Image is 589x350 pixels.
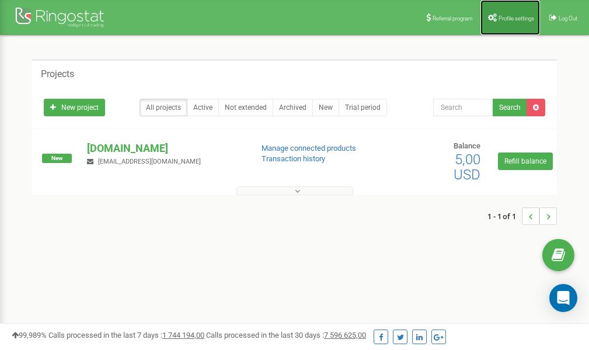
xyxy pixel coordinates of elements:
[262,154,325,163] a: Transaction history
[312,99,339,116] a: New
[324,331,366,339] u: 7 596 625,00
[339,99,387,116] a: Trial period
[218,99,273,116] a: Not extended
[433,99,493,116] input: Search
[273,99,313,116] a: Archived
[549,284,577,312] div: Open Intercom Messenger
[140,99,187,116] a: All projects
[559,15,577,22] span: Log Out
[42,154,72,163] span: New
[48,331,204,339] span: Calls processed in the last 7 days :
[487,196,557,237] nav: ...
[487,207,522,225] span: 1 - 1 of 1
[433,15,473,22] span: Referral program
[206,331,366,339] span: Calls processed in the last 30 days :
[41,69,74,79] h5: Projects
[498,153,553,170] a: Refill balance
[162,331,204,339] u: 1 744 194,00
[12,331,47,339] span: 99,989%
[493,99,527,116] button: Search
[98,158,201,165] span: [EMAIL_ADDRESS][DOMAIN_NAME]
[454,151,480,183] span: 5,00 USD
[87,141,242,156] p: [DOMAIN_NAME]
[44,99,105,116] a: New project
[262,144,356,153] a: Manage connected products
[454,141,480,150] span: Balance
[187,99,219,116] a: Active
[499,15,534,22] span: Profile settings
